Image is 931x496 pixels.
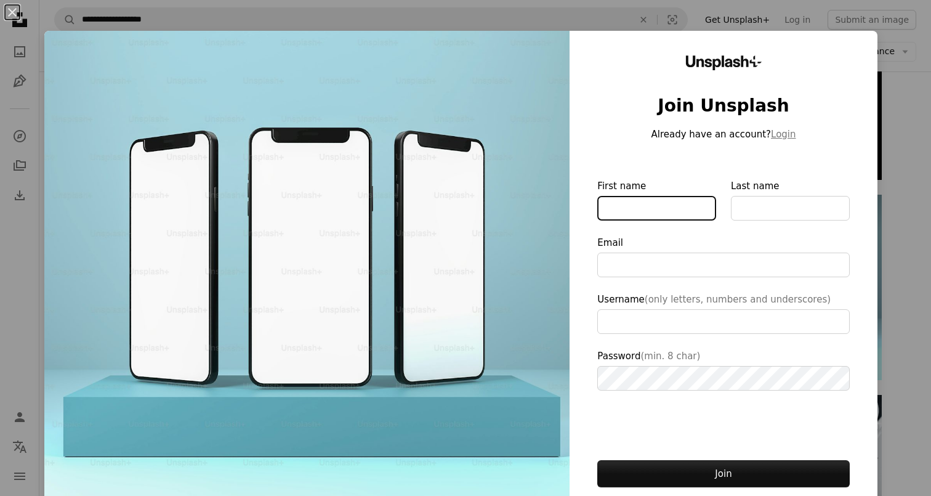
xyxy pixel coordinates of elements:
label: First name [597,179,716,221]
p: Already have an account? [597,127,849,142]
span: (only letters, numbers and underscores) [645,294,831,305]
button: Join [597,460,849,487]
label: Username [597,292,849,334]
input: First name [597,196,716,221]
input: Username(only letters, numbers and underscores) [597,309,849,334]
label: Email [597,235,849,277]
label: Password [597,349,849,391]
h1: Join Unsplash [597,95,849,117]
input: Password(min. 8 char) [597,366,849,391]
span: (min. 8 char) [640,351,700,362]
input: Last name [731,196,850,221]
button: Login [771,127,796,142]
label: Last name [731,179,850,221]
input: Email [597,253,849,277]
